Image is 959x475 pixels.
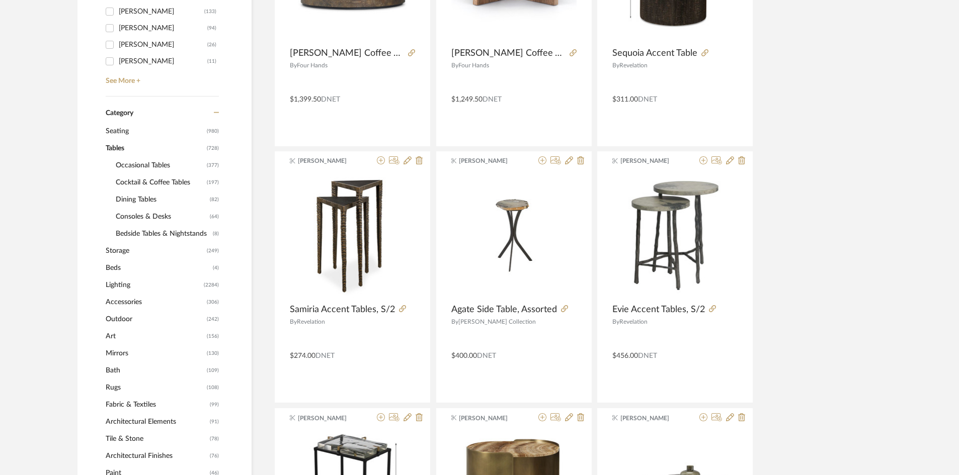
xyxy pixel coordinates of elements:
span: DNET [638,96,657,103]
span: $1,399.50 [290,96,321,103]
span: Evie Accent Tables, S/2 [612,304,705,315]
span: Fabric & Textiles [106,396,207,413]
span: By [290,62,297,68]
span: [PERSON_NAME] [620,414,684,423]
span: Art [106,328,204,345]
span: By [451,62,458,68]
span: (242) [207,311,219,327]
span: Architectural Elements [106,413,207,430]
div: (133) [204,4,216,20]
span: [PERSON_NAME] [459,156,522,165]
span: DNET [315,352,335,359]
span: $456.00 [612,352,638,359]
span: Rugs [106,379,204,396]
span: Revelation [619,319,648,325]
span: (156) [207,328,219,344]
span: Accessories [106,294,204,311]
div: [PERSON_NAME] [119,4,204,20]
span: Cocktail & Coffee Tables [116,174,204,191]
span: Occasional Tables [116,157,204,174]
span: Sequoia Accent Table [612,48,697,59]
span: [PERSON_NAME] [298,414,361,423]
span: $1,249.50 [451,96,483,103]
div: (26) [207,37,216,53]
span: DNET [321,96,340,103]
span: Tile & Stone [106,430,207,447]
span: Mirrors [106,345,204,362]
span: (2284) [204,277,219,293]
span: (130) [207,345,219,361]
span: Samiria Accent Tables, S/2 [290,304,395,315]
span: By [290,319,297,325]
span: Beds [106,259,210,276]
span: Bedside Tables & Nightstands [116,225,210,242]
div: (11) [207,53,216,69]
a: See More + [103,69,219,85]
span: (76) [210,448,219,464]
span: By [612,319,619,325]
img: Evie Accent Tables, S/2 [612,173,738,298]
span: $400.00 [451,352,477,359]
span: (4) [213,260,219,276]
span: DNET [483,96,502,103]
span: (197) [207,174,219,191]
span: (306) [207,294,219,310]
span: (109) [207,362,219,378]
span: Bath [106,362,204,379]
div: (94) [207,20,216,36]
span: [PERSON_NAME] Collection [458,319,536,325]
span: [PERSON_NAME] Coffee Table [290,48,404,59]
span: DNET [477,352,496,359]
span: [PERSON_NAME] Coffee Table [451,48,566,59]
span: Agate Side Table, Assorted [451,304,557,315]
span: By [612,62,619,68]
span: Architectural Finishes [106,447,207,464]
span: Four Hands [297,62,328,68]
span: $311.00 [612,96,638,103]
span: (64) [210,209,219,225]
img: Samiria Accent Tables, S/2 [290,173,415,298]
span: $274.00 [290,352,315,359]
span: [PERSON_NAME] [620,156,684,165]
div: [PERSON_NAME] [119,37,207,53]
span: [PERSON_NAME] [298,156,361,165]
span: (78) [210,431,219,447]
span: (99) [210,397,219,413]
span: Outdoor [106,311,204,328]
span: (108) [207,379,219,396]
span: Storage [106,242,204,259]
span: (91) [210,414,219,430]
span: (82) [210,192,219,208]
img: Agate Side Table, Assorted [451,195,577,275]
span: By [451,319,458,325]
span: Revelation [297,319,325,325]
span: DNET [638,352,657,359]
span: Category [106,109,133,118]
div: [PERSON_NAME] [119,53,207,69]
span: (728) [207,140,219,156]
span: (8) [213,226,219,242]
span: Revelation [619,62,648,68]
span: Lighting [106,276,201,294]
span: Consoles & Desks [116,208,207,225]
span: Seating [106,123,204,140]
span: (249) [207,243,219,259]
span: Four Hands [458,62,489,68]
span: Dining Tables [116,191,207,208]
div: [PERSON_NAME] [119,20,207,36]
span: (377) [207,157,219,173]
span: (980) [207,123,219,139]
span: Tables [106,140,204,157]
span: [PERSON_NAME] [459,414,522,423]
